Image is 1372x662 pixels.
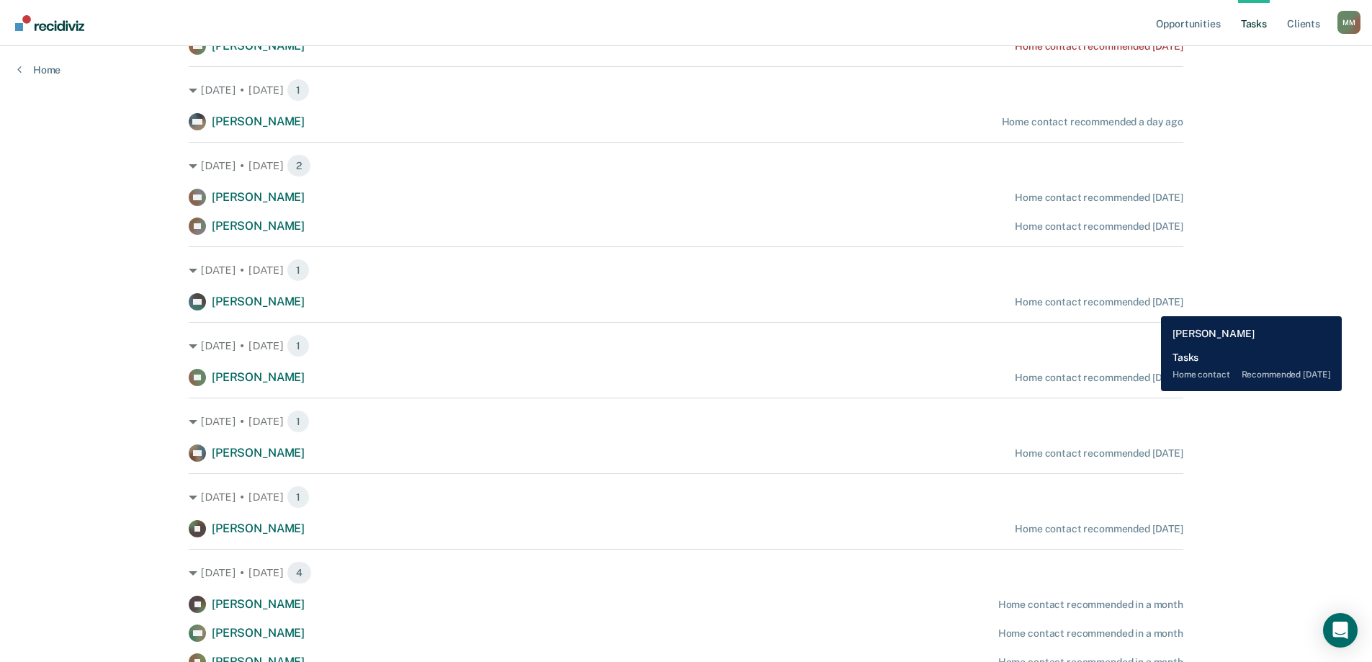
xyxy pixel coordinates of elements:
img: Recidiviz [15,15,84,31]
div: Home contact recommended [DATE] [1015,296,1183,308]
span: 1 [287,79,310,102]
span: [PERSON_NAME] [212,370,305,384]
span: [PERSON_NAME] [212,190,305,204]
div: [DATE] • [DATE] 1 [189,79,1183,102]
div: Home contact recommended [DATE] [1015,523,1183,535]
span: 1 [287,486,310,509]
div: [DATE] • [DATE] 1 [189,486,1183,509]
div: Home contact recommended [DATE] [1015,192,1183,204]
div: [DATE] • [DATE] 1 [189,334,1183,357]
span: [PERSON_NAME] [212,626,305,640]
span: 1 [287,410,310,433]
span: [PERSON_NAME] [212,597,305,611]
span: [PERSON_NAME] [212,115,305,128]
div: [DATE] • [DATE] 4 [189,561,1183,584]
div: [DATE] • [DATE] 2 [189,154,1183,177]
div: Home contact recommended [DATE] [1015,447,1183,460]
span: [PERSON_NAME] [212,522,305,535]
div: M M [1337,11,1360,34]
span: 4 [287,561,312,584]
span: [PERSON_NAME] [212,219,305,233]
div: Home contact recommended [DATE] [1015,40,1183,53]
button: Profile dropdown button [1337,11,1360,34]
div: Home contact recommended in a month [998,599,1183,611]
span: [PERSON_NAME] [212,295,305,308]
div: Home contact recommended [DATE] [1015,220,1183,233]
span: [PERSON_NAME] [212,39,305,53]
span: 1 [287,259,310,282]
div: Home contact recommended [DATE] [1015,372,1183,384]
span: [PERSON_NAME] [212,446,305,460]
a: Home [17,63,60,76]
div: [DATE] • [DATE] 1 [189,259,1183,282]
div: Home contact recommended in a month [998,627,1183,640]
div: Open Intercom Messenger [1323,613,1358,648]
div: [DATE] • [DATE] 1 [189,410,1183,433]
span: 1 [287,334,310,357]
span: 2 [287,154,311,177]
div: Home contact recommended a day ago [1002,116,1183,128]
